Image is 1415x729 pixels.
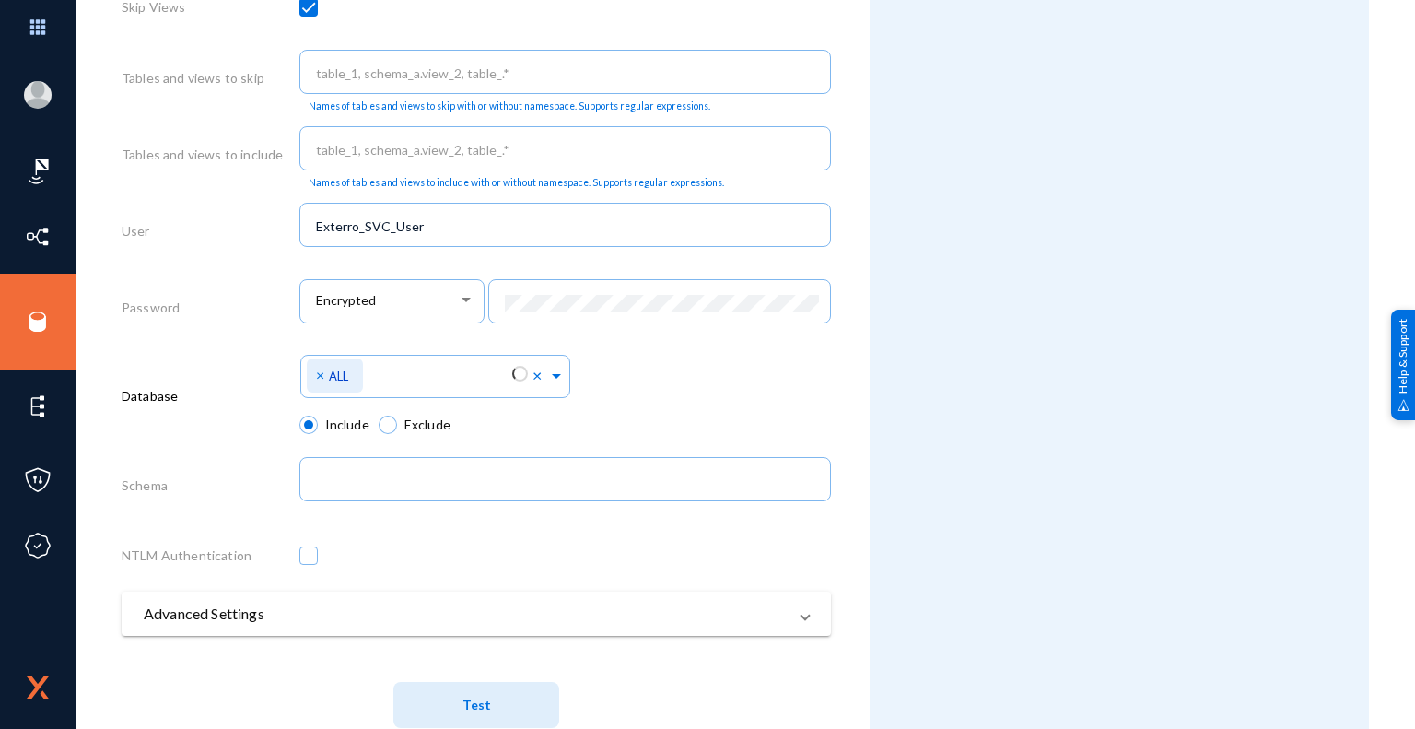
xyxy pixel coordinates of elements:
label: User [122,221,150,241]
label: Password [122,298,180,317]
label: Database [122,386,178,406]
img: help_support.svg [1397,399,1409,411]
div: Help & Support [1391,309,1415,419]
span: × [316,366,329,383]
span: Exclude [397,415,450,434]
img: icon-elements.svg [24,393,52,420]
mat-hint: Names of tables and views to include with or without namespace. Supports regular expressions. [309,177,724,189]
label: Tables and views to skip [122,68,264,88]
span: Include [318,415,369,434]
button: Test [393,682,559,728]
img: icon-sources.svg [24,308,52,335]
mat-panel-title: Advanced Settings [144,603,787,625]
mat-expansion-panel-header: Advanced Settings [122,592,831,636]
label: Tables and views to include [122,145,283,164]
label: Schema [122,476,168,495]
img: icon-policies.svg [24,466,52,494]
img: icon-risk-sonar.svg [24,158,52,185]
span: Clear all [532,367,548,386]
img: app launcher [10,7,65,47]
span: Test [462,698,491,713]
img: blank-profile-picture.png [24,81,52,109]
input: table_1, schema_a.view_2, table_.* [316,65,822,82]
label: NTLM Authentication [122,546,251,565]
img: icon-compliance.svg [24,532,52,559]
span: ALL [329,369,348,383]
span: Encrypted [316,293,376,309]
input: table_1, schema_a.view_2, table_.* [316,142,822,159]
img: icon-inventory.svg [24,223,52,251]
mat-hint: Names of tables and views to skip with or without namespace. Supports regular expressions. [309,100,710,112]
